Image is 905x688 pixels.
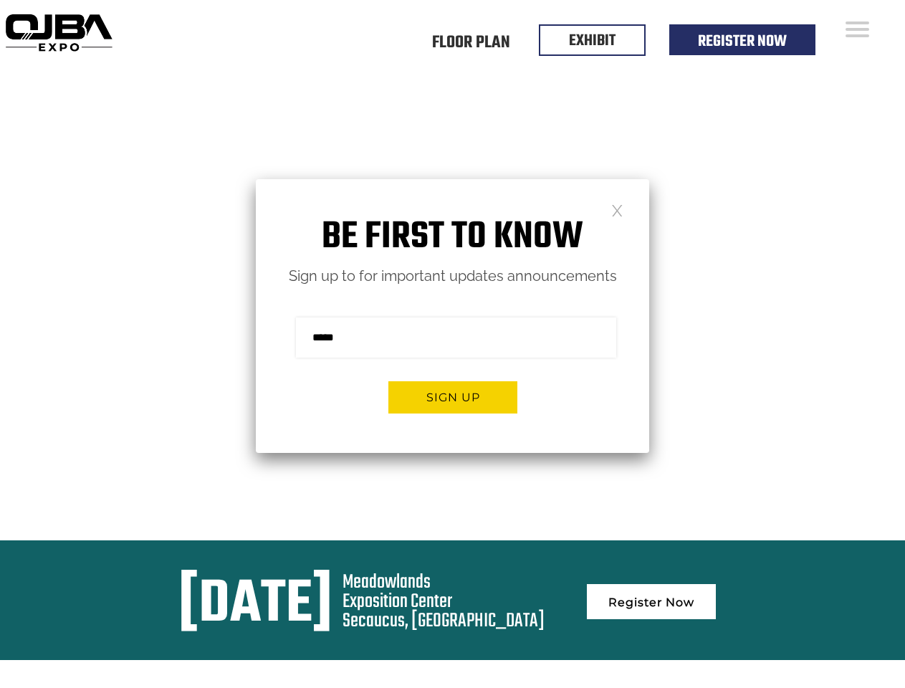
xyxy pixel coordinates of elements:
button: Sign up [388,381,517,414]
h1: Be first to know [256,215,649,260]
div: [DATE] [178,573,332,639]
a: Close [611,204,623,216]
p: Sign up to for important updates announcements [256,264,649,289]
div: Meadowlands Exposition Center Secaucus, [GEOGRAPHIC_DATA] [343,573,545,631]
a: Register Now [698,29,787,54]
a: Register Now [587,584,716,619]
a: EXHIBIT [569,29,616,53]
